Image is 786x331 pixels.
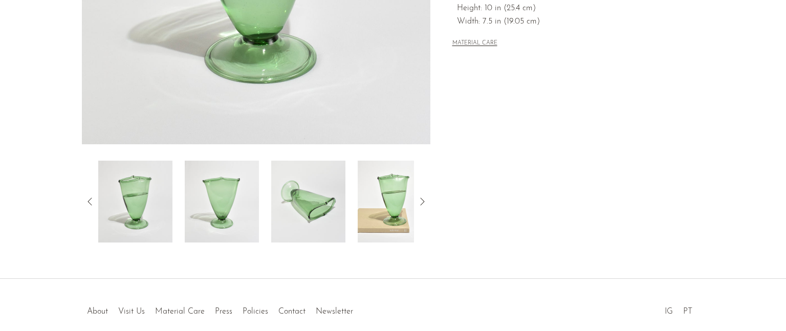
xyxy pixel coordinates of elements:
[243,307,268,316] a: Policies
[660,299,697,319] ul: Social Medias
[452,40,497,48] button: MATERIAL CARE
[185,161,259,242] img: Sculptural Green Glass Vase
[82,299,358,319] ul: Quick links
[98,161,172,242] img: Sculptural Green Glass Vase
[87,307,108,316] a: About
[215,307,232,316] a: Press
[271,161,345,242] img: Sculptural Green Glass Vase
[457,15,683,29] span: Width: 7.5 in (19.05 cm)
[358,161,432,242] img: Sculptural Green Glass Vase
[683,307,692,316] a: PT
[457,2,683,15] span: Height: 10 in (25.4 cm)
[665,307,673,316] a: IG
[278,307,305,316] a: Contact
[155,307,205,316] a: Material Care
[118,307,145,316] a: Visit Us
